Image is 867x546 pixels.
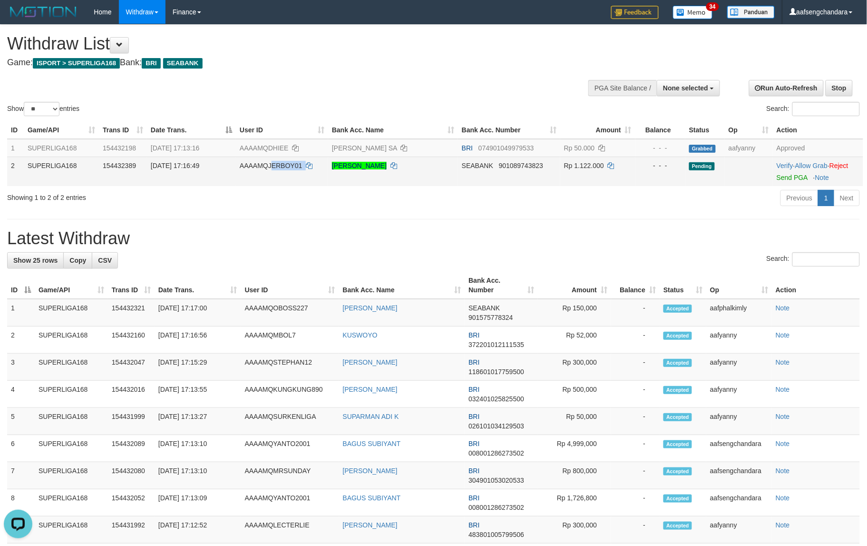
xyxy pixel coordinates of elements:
span: SEABANK [163,58,203,69]
span: Rp 1.122.000 [564,162,604,169]
span: [DATE] 17:16:49 [151,162,199,169]
span: BRI [468,467,479,475]
span: Show 25 rows [13,257,58,264]
span: · [795,162,829,169]
th: User ID: activate to sort column ascending [241,272,339,299]
td: · · [773,157,863,186]
th: Action [773,121,863,139]
a: Previous [780,190,818,206]
span: 154432389 [103,162,136,169]
td: 1 [7,299,35,327]
td: SUPERLIGA168 [35,354,108,381]
th: Trans ID: activate to sort column ascending [108,272,155,299]
label: Search: [767,252,860,267]
td: AAAAMQSTEPHAN12 [241,354,339,381]
a: KUSWOYO [343,331,378,339]
th: Date Trans.: activate to sort column descending [147,121,236,139]
span: Copy 901575778324 to clipboard [468,314,513,321]
th: Bank Acc. Name: activate to sort column ascending [339,272,465,299]
h4: Game: Bank: [7,58,568,68]
td: aafsengchandara [706,462,772,489]
div: - - - [639,161,682,170]
td: AAAAMQMBOL7 [241,327,339,354]
a: Send PGA [777,174,808,181]
td: SUPERLIGA168 [35,462,108,489]
span: Grabbed [689,145,716,153]
span: CSV [98,257,112,264]
a: SUPARMAN ADI K [343,413,399,420]
span: 154432198 [103,144,136,152]
a: Note [815,174,829,181]
td: Rp 50,000 [538,408,611,435]
td: 2 [7,157,24,186]
div: PGA Site Balance / [588,80,657,96]
td: - [611,408,660,435]
a: BAGUS SUBIYANT [343,494,401,502]
a: Note [776,386,790,393]
span: Accepted [663,305,692,313]
div: Showing 1 to 2 of 2 entries [7,189,354,202]
th: Bank Acc. Number: activate to sort column ascending [465,272,538,299]
td: SUPERLIGA168 [35,408,108,435]
td: aafyanny [706,408,772,435]
span: Copy 483801005799506 to clipboard [468,531,524,538]
a: Verify [777,162,793,169]
span: AAAAMQDHIEE [240,144,289,152]
td: SUPERLIGA168 [35,327,108,354]
span: SEABANK [462,162,493,169]
td: 154432016 [108,381,155,408]
span: BRI [468,386,479,393]
td: AAAAMQYANTO2001 [241,435,339,462]
th: Op: activate to sort column ascending [706,272,772,299]
span: Accepted [663,386,692,394]
span: AAAAMQJERBOY01 [240,162,302,169]
td: - [611,299,660,327]
th: Amount: activate to sort column ascending [538,272,611,299]
td: [DATE] 17:13:55 [155,381,241,408]
img: Feedback.jpg [611,6,659,19]
span: BRI [468,440,479,447]
a: [PERSON_NAME] SA [332,144,397,152]
span: Accepted [663,359,692,367]
img: Button%20Memo.svg [673,6,713,19]
a: Note [776,494,790,502]
img: panduan.png [727,6,775,19]
span: BRI [142,58,160,69]
a: [PERSON_NAME] [332,162,387,169]
td: 2 [7,327,35,354]
h1: Latest Withdraw [7,229,860,248]
td: aafphalkimly [706,299,772,327]
td: - [611,354,660,381]
td: 5 [7,408,35,435]
td: - [611,435,660,462]
th: Status [685,121,725,139]
td: 7 [7,462,35,489]
span: BRI [468,521,479,529]
span: 34 [706,2,719,11]
a: Run Auto-Refresh [749,80,824,96]
select: Showentries [24,102,59,116]
td: Rp 150,000 [538,299,611,327]
button: None selected [657,80,720,96]
td: - [611,489,660,516]
td: aafyanny [706,516,772,544]
input: Search: [792,252,860,267]
th: Action [772,272,860,299]
td: [DATE] 17:16:56 [155,327,241,354]
td: 1 [7,139,24,157]
span: BRI [468,358,479,366]
th: Date Trans.: activate to sort column ascending [155,272,241,299]
a: [PERSON_NAME] [343,386,398,393]
td: - [611,462,660,489]
td: - [611,516,660,544]
th: Balance: activate to sort column ascending [611,272,660,299]
td: 8 [7,489,35,516]
span: Accepted [663,522,692,530]
td: SUPERLIGA168 [35,381,108,408]
a: [PERSON_NAME] [343,304,398,312]
span: Copy 008001286273502 to clipboard [468,504,524,511]
th: Status: activate to sort column ascending [660,272,706,299]
h1: Withdraw List [7,34,568,53]
span: Accepted [663,495,692,503]
div: - - - [639,143,682,153]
